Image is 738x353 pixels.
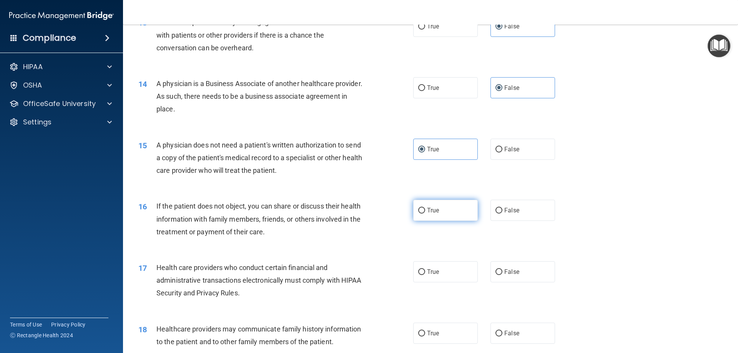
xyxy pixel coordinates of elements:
[156,202,361,235] span: If the patient does not object, you can share or discuss their health information with family mem...
[427,146,439,153] span: True
[495,208,502,214] input: False
[9,8,114,23] img: PMB logo
[418,208,425,214] input: True
[156,264,362,297] span: Health care providers who conduct certain financial and administrative transactions electronicall...
[156,80,362,113] span: A physician is a Business Associate of another healthcare provider. As such, there needs to be a ...
[504,207,519,214] span: False
[9,62,112,71] a: HIPAA
[427,23,439,30] span: True
[495,24,502,30] input: False
[418,147,425,152] input: True
[138,141,147,150] span: 15
[156,325,361,346] span: Healthcare providers may communicate family history information to the patient and to other famil...
[495,269,502,275] input: False
[427,330,439,337] span: True
[51,321,86,328] a: Privacy Policy
[23,81,42,90] p: OSHA
[138,264,147,273] span: 17
[138,202,147,211] span: 16
[427,84,439,91] span: True
[156,18,363,51] span: Healthcare providers may not engage in confidential conversations with patients or other provider...
[504,330,519,337] span: False
[9,99,112,108] a: OfficeSafe University
[418,331,425,336] input: True
[138,325,147,334] span: 18
[495,147,502,152] input: False
[708,35,730,57] button: Open Resource Center
[427,207,439,214] span: True
[504,84,519,91] span: False
[504,146,519,153] span: False
[23,62,43,71] p: HIPAA
[23,33,76,43] h4: Compliance
[495,331,502,336] input: False
[138,80,147,89] span: 14
[9,118,112,127] a: Settings
[427,268,439,275] span: True
[504,23,519,30] span: False
[418,24,425,30] input: True
[418,269,425,275] input: True
[10,321,42,328] a: Terms of Use
[10,331,73,339] span: Ⓒ Rectangle Health 2024
[23,118,52,127] p: Settings
[418,85,425,91] input: True
[156,141,362,174] span: A physician does not need a patient's written authorization to send a copy of the patient's medic...
[9,81,112,90] a: OSHA
[495,85,502,91] input: False
[504,268,519,275] span: False
[23,99,96,108] p: OfficeSafe University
